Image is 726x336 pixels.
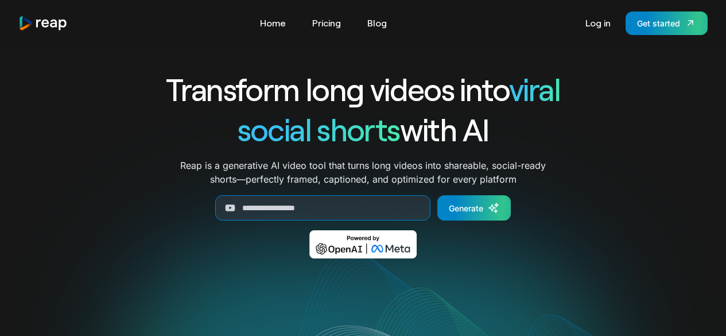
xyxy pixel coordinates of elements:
span: social shorts [238,110,400,148]
h1: with AI [125,109,602,149]
a: home [18,16,68,31]
h1: Transform long videos into [125,69,602,109]
a: Blog [362,14,393,32]
div: Generate [449,202,483,214]
p: Reap is a generative AI video tool that turns long videos into shareable, social-ready shorts—per... [180,159,546,186]
a: Log in [580,14,616,32]
a: Pricing [306,14,347,32]
a: Get started [626,11,708,35]
span: viral [509,70,560,107]
img: Powered by OpenAI & Meta [309,230,417,258]
img: reap logo [18,16,68,31]
form: Generate Form [125,195,602,221]
a: Home [254,14,292,32]
a: Generate [437,195,511,221]
div: Get started [637,17,680,29]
